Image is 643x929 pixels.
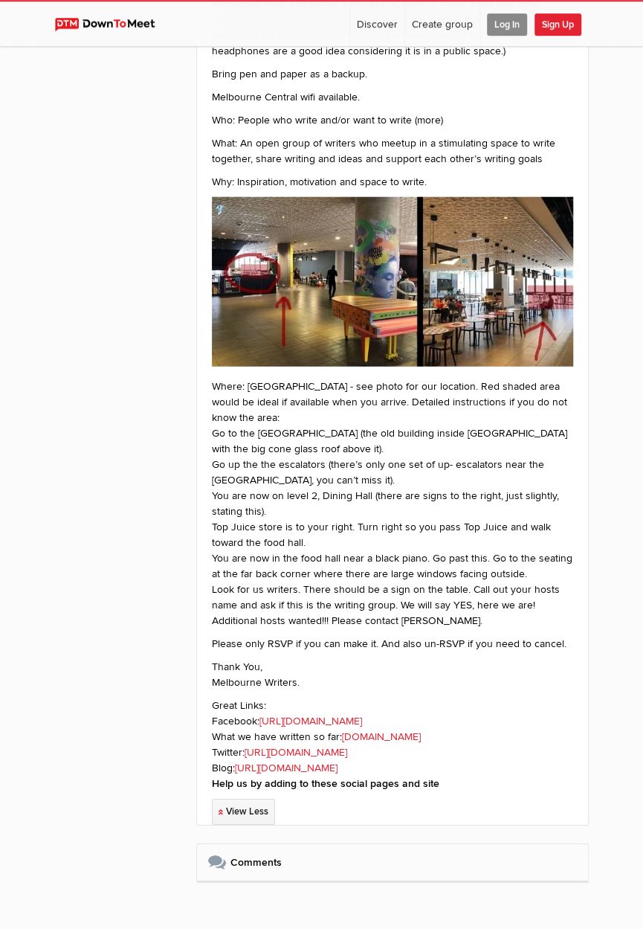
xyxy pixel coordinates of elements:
[235,761,337,774] a: [URL][DOMAIN_NAME]
[480,1,534,46] a: Log In
[212,612,573,628] p: Additional hosts wanted!!! Please contact [PERSON_NAME].
[259,714,362,727] a: [URL][DOMAIN_NAME]
[245,745,347,758] a: [URL][DOMAIN_NAME]
[534,13,581,36] span: Sign Up
[212,456,573,487] li: Go up the the escalators (there’s only one set of up- escalators near the [GEOGRAPHIC_DATA], you ...
[212,798,275,824] a: View Less
[342,730,421,742] a: [DOMAIN_NAME]
[212,635,573,651] p: Please only RSVP if you can make it. And also un-RSVP if you need to cancel.
[212,518,573,550] li: Top Juice store is to your right. Turn right so you pass Top Juice and walk toward the food hall.
[212,581,573,612] li: Look for us writers. There should be a sign on the table. Call out your hosts name and ask if thi...
[212,135,573,166] p: What: An open group of writers who meetup in a stimulating space to write together, share writing...
[487,13,527,36] span: Log In
[350,1,404,46] a: Discover
[208,843,577,880] h2: Comments
[212,65,573,81] p: Bring pen and paper as a backup.
[212,425,573,456] li: Go to the [GEOGRAPHIC_DATA] (the old building inside [GEOGRAPHIC_DATA] with the big cone glass ro...
[212,89,573,104] p: Melbourne Central wifi available.
[212,378,573,425] p: Where: [GEOGRAPHIC_DATA] - see photo for our location. Red shaded area would be ideal if availabl...
[405,1,479,46] a: Create group
[212,173,573,189] p: Why: Inspiration, motivation and space to write.
[212,550,573,581] li: You are now in the food hall near a black piano. Go past this. Go to the seating at the far back ...
[212,777,439,789] strong: Help us by adding to these social pages and site
[212,112,573,127] p: Who: People who write and/or want to write (more)
[55,18,169,31] img: DownToMeet
[212,487,573,518] li: You are now on level 2, Dining Hall (there are signs to the right, just slightly, stating this).
[212,658,573,689] p: Thank You, Melbourne Writers.
[212,697,573,791] p: Great Links: Facebook: What we have written so far: Twitter: Blog:
[534,1,588,46] a: Sign Up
